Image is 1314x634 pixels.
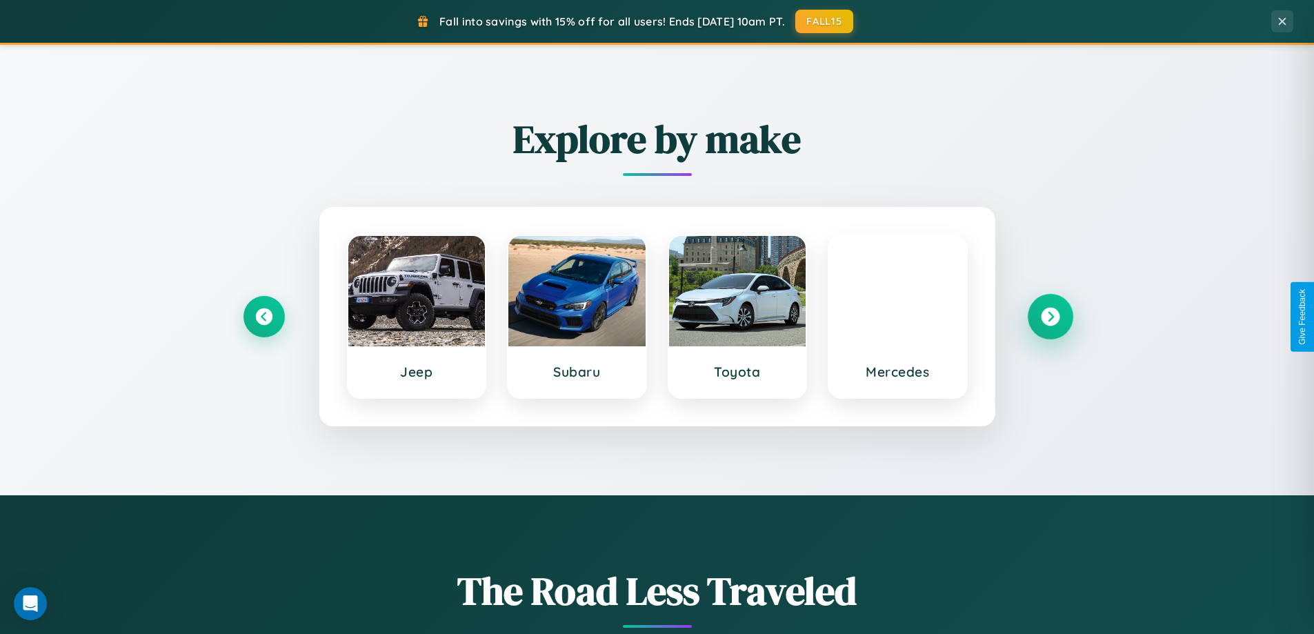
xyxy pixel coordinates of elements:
[439,14,785,28] span: Fall into savings with 15% off for all users! Ends [DATE] 10am PT.
[843,364,953,380] h3: Mercedes
[243,112,1071,166] h2: Explore by make
[683,364,793,380] h3: Toyota
[362,364,472,380] h3: Jeep
[795,10,853,33] button: FALL15
[243,564,1071,617] h1: The Road Less Traveled
[1297,289,1307,345] div: Give Feedback
[522,364,632,380] h3: Subaru
[14,587,47,620] div: Open Intercom Messenger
